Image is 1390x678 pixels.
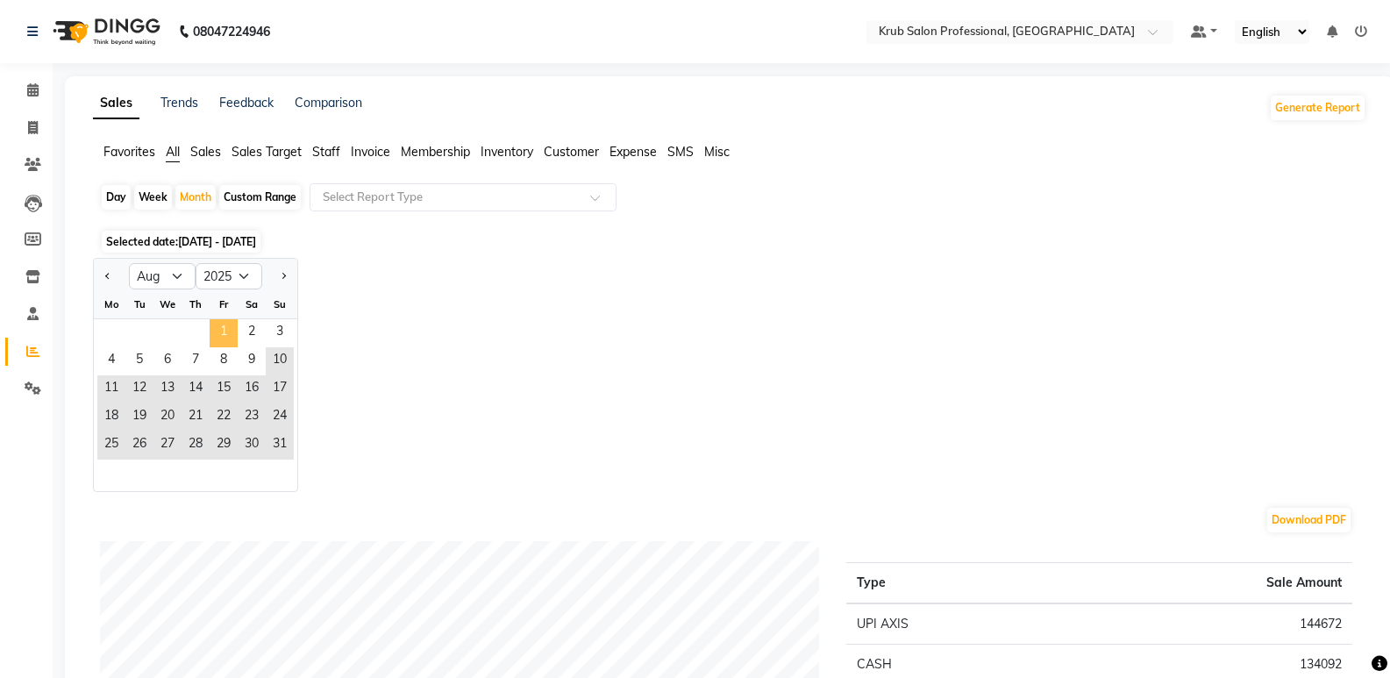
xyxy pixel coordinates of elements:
div: Monday, August 18, 2025 [97,403,125,432]
td: 144672 [1073,603,1352,645]
span: 12 [125,375,153,403]
span: 2 [238,319,266,347]
span: Staff [312,144,340,160]
div: Wednesday, August 13, 2025 [153,375,182,403]
td: UPI AXIS [846,603,1073,645]
button: Generate Report [1271,96,1365,120]
div: Sunday, August 17, 2025 [266,375,294,403]
span: Inventory [481,144,533,160]
span: 7 [182,347,210,375]
span: 5 [125,347,153,375]
div: Mo [97,290,125,318]
div: Thursday, August 21, 2025 [182,403,210,432]
span: 6 [153,347,182,375]
span: 3 [266,319,294,347]
div: Friday, August 29, 2025 [210,432,238,460]
div: Tuesday, August 5, 2025 [125,347,153,375]
div: Friday, August 8, 2025 [210,347,238,375]
div: Saturday, August 2, 2025 [238,319,266,347]
div: Monday, August 25, 2025 [97,432,125,460]
span: 19 [125,403,153,432]
span: Expense [609,144,657,160]
button: Next month [276,262,290,290]
div: Custom Range [219,185,301,210]
div: Th [182,290,210,318]
div: Saturday, August 30, 2025 [238,432,266,460]
span: Favorites [103,144,155,160]
button: Previous month [101,262,115,290]
a: Sales [93,88,139,119]
div: Tuesday, August 12, 2025 [125,375,153,403]
div: Wednesday, August 6, 2025 [153,347,182,375]
div: Thursday, August 7, 2025 [182,347,210,375]
div: Sunday, August 3, 2025 [266,319,294,347]
div: Sunday, August 10, 2025 [266,347,294,375]
div: Sunday, August 31, 2025 [266,432,294,460]
span: 31 [266,432,294,460]
span: Invoice [351,144,390,160]
select: Select year [196,263,262,289]
img: logo [45,7,165,56]
span: 21 [182,403,210,432]
span: Misc [704,144,730,160]
div: Month [175,185,216,210]
span: SMS [667,144,694,160]
div: Saturday, August 23, 2025 [238,403,266,432]
div: Friday, August 22, 2025 [210,403,238,432]
div: Sa [238,290,266,318]
div: Sunday, August 24, 2025 [266,403,294,432]
span: Sales Target [232,144,302,160]
div: Wednesday, August 27, 2025 [153,432,182,460]
span: 18 [97,403,125,432]
div: Monday, August 11, 2025 [97,375,125,403]
div: Tuesday, August 26, 2025 [125,432,153,460]
span: 17 [266,375,294,403]
span: 4 [97,347,125,375]
select: Select month [129,263,196,289]
a: Trends [160,95,198,111]
span: 30 [238,432,266,460]
span: 29 [210,432,238,460]
a: Comparison [295,95,362,111]
th: Type [846,563,1073,604]
button: Download PDF [1267,508,1351,532]
span: 15 [210,375,238,403]
span: 27 [153,432,182,460]
span: Selected date: [102,231,260,253]
div: Friday, August 15, 2025 [210,375,238,403]
th: Sale Amount [1073,563,1352,604]
div: Su [266,290,294,318]
span: Membership [401,144,470,160]
span: Customer [544,144,599,160]
span: 20 [153,403,182,432]
span: 14 [182,375,210,403]
div: Tuesday, August 19, 2025 [125,403,153,432]
span: 25 [97,432,125,460]
span: 26 [125,432,153,460]
a: Feedback [219,95,274,111]
div: Wednesday, August 20, 2025 [153,403,182,432]
span: 28 [182,432,210,460]
span: 1 [210,319,238,347]
div: Saturday, August 16, 2025 [238,375,266,403]
span: Sales [190,144,221,160]
span: 8 [210,347,238,375]
span: 24 [266,403,294,432]
span: 11 [97,375,125,403]
div: Thursday, August 14, 2025 [182,375,210,403]
span: [DATE] - [DATE] [178,235,256,248]
div: Day [102,185,131,210]
span: 10 [266,347,294,375]
span: All [166,144,180,160]
div: Tu [125,290,153,318]
span: 16 [238,375,266,403]
div: Thursday, August 28, 2025 [182,432,210,460]
span: 23 [238,403,266,432]
div: Week [134,185,172,210]
div: Monday, August 4, 2025 [97,347,125,375]
span: 13 [153,375,182,403]
div: Fr [210,290,238,318]
div: Saturday, August 9, 2025 [238,347,266,375]
b: 08047224946 [193,7,270,56]
div: Friday, August 1, 2025 [210,319,238,347]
